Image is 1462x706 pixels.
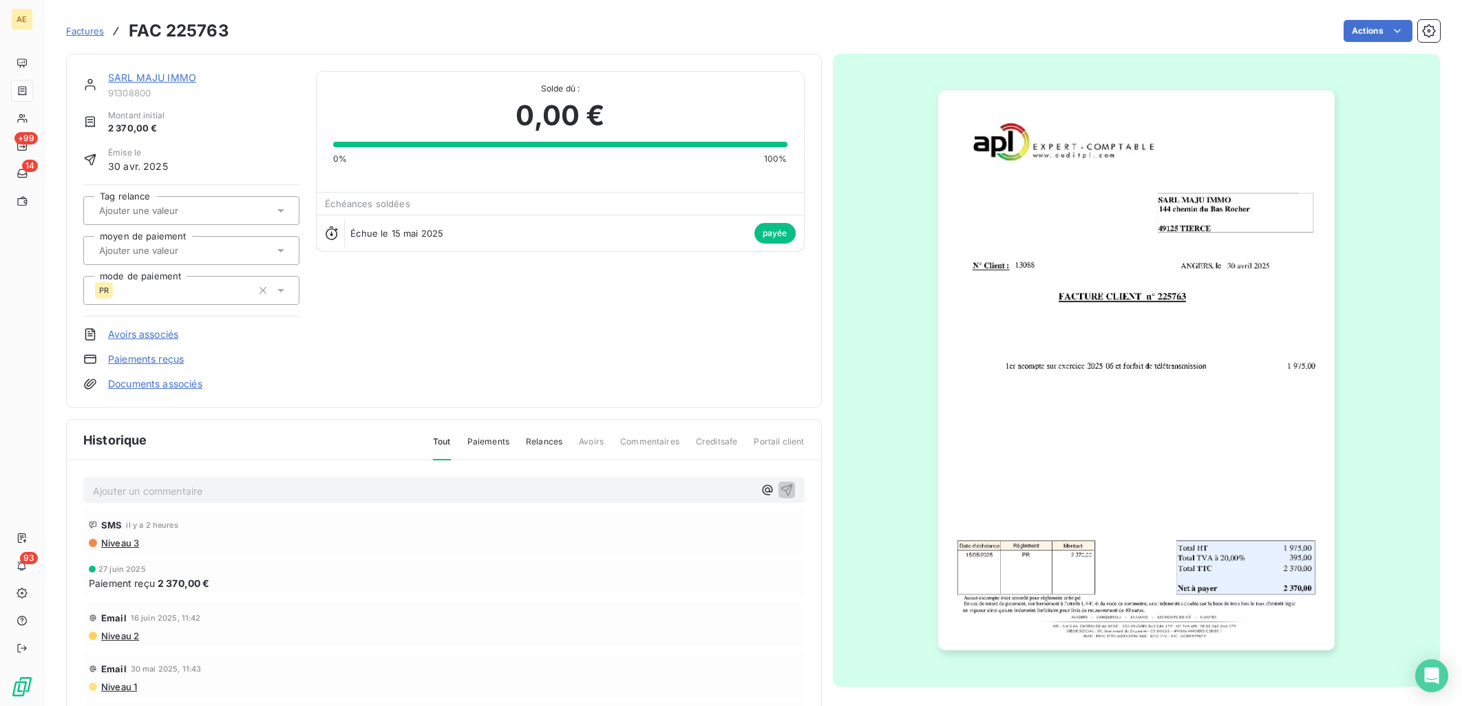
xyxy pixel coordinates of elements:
[98,565,146,573] span: 27 juin 2025
[333,153,347,165] span: 0%
[938,90,1335,650] img: invoice_thumbnail
[754,436,804,459] span: Portail client
[101,663,127,674] span: Email
[83,431,147,449] span: Historique
[350,228,443,239] span: Échue le 15 mai 2025
[764,153,787,165] span: 100%
[66,25,104,36] span: Factures
[98,204,236,217] input: Ajouter une valeur
[1344,20,1412,42] button: Actions
[129,19,229,43] h3: FAC 225763
[754,223,796,244] span: payée
[89,576,155,590] span: Paiement reçu
[108,109,165,122] span: Montant initial
[131,614,201,622] span: 16 juin 2025, 11:42
[108,72,196,83] a: SARL MAJU IMMO
[108,87,299,98] span: 91308800
[333,83,787,95] span: Solde dû :
[325,198,410,209] span: Échéances soldées
[131,665,202,673] span: 30 mai 2025, 11:43
[100,537,139,548] span: Niveau 3
[516,95,604,136] span: 0,00 €
[98,244,236,257] input: Ajouter une valeur
[126,521,178,529] span: il y a 2 heures
[620,436,679,459] span: Commentaires
[433,436,451,460] span: Tout
[20,552,38,564] span: 93
[100,630,139,641] span: Niveau 2
[579,436,604,459] span: Avoirs
[108,328,178,341] a: Avoirs associés
[1415,659,1448,692] div: Open Intercom Messenger
[158,576,210,590] span: 2 370,00 €
[99,286,109,295] span: PR
[11,676,33,698] img: Logo LeanPay
[108,352,184,366] a: Paiements reçus
[108,147,168,159] span: Émise le
[526,436,562,459] span: Relances
[467,436,509,459] span: Paiements
[108,159,168,173] span: 30 avr. 2025
[108,122,165,136] span: 2 370,00 €
[22,160,38,172] span: 14
[108,377,202,391] a: Documents associés
[696,436,738,459] span: Creditsafe
[100,681,137,692] span: Niveau 1
[101,612,127,623] span: Email
[101,520,122,531] span: SMS
[14,132,38,145] span: +99
[11,8,33,30] div: AE
[66,24,104,38] a: Factures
